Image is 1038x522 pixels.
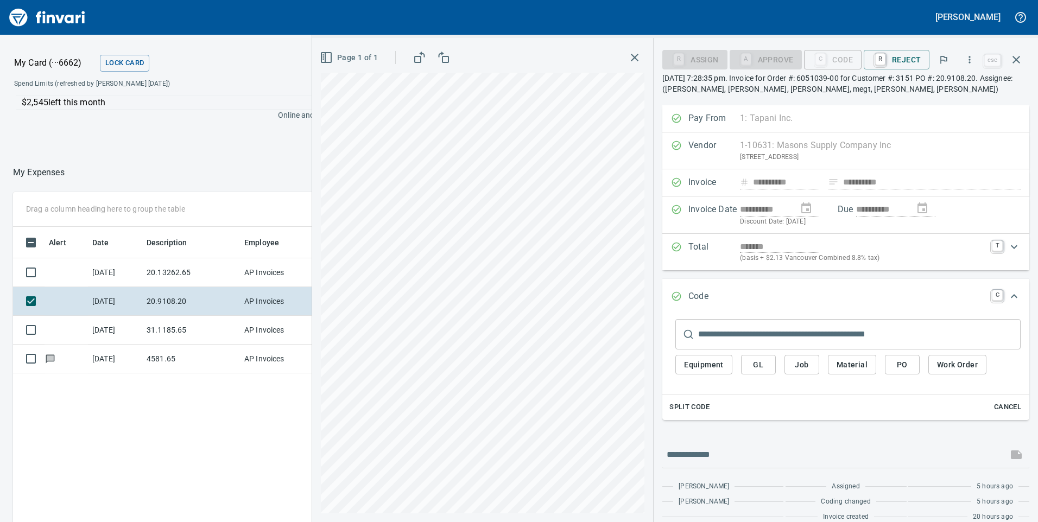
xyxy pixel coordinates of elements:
td: [DATE] [88,287,142,316]
td: AP Invoices [240,287,321,316]
p: (basis + $2.13 Vancouver Combined 8.8% tax) [740,253,985,264]
button: Material [828,355,876,375]
td: AP Invoices [240,345,321,373]
img: Finvari [7,4,88,30]
td: AP Invoices [240,316,321,345]
span: Split Code [669,401,710,413]
div: Assign [662,54,727,63]
span: Page 1 of 1 [322,51,378,65]
div: Expand [662,279,1029,315]
div: Code [804,54,862,63]
span: [PERSON_NAME] [679,481,729,492]
button: RReject [864,50,929,69]
a: C [992,290,1003,301]
span: Material [837,358,868,372]
span: Date [92,236,123,249]
span: Employee [244,236,293,249]
span: Job [793,358,811,372]
span: Close invoice [982,47,1029,73]
button: Equipment [675,355,732,375]
div: Coding Required [730,54,802,63]
p: [DATE] 7:28:35 pm. Invoice for Order #: 6051039-00 for Customer #: 3151 PO #: 20.9108.20. Assigne... [662,73,1029,94]
span: Lock Card [105,57,144,69]
span: Assigned [832,481,859,492]
span: GL [750,358,767,372]
button: Job [784,355,819,375]
span: Cancel [993,401,1022,413]
p: Drag a column heading here to group the table [26,203,185,214]
span: Alert [49,236,66,249]
span: 5 hours ago [977,481,1013,492]
button: Lock Card [100,55,149,72]
a: esc [984,54,1001,66]
span: Date [92,236,109,249]
span: Description [147,236,187,249]
button: Flag [932,48,955,72]
button: Cancel [990,399,1025,416]
h5: [PERSON_NAME] [935,11,1001,23]
p: Total [688,240,740,264]
button: Page 1 of 1 [318,48,382,68]
div: Expand [662,234,1029,270]
td: AP Invoices [240,258,321,287]
p: My Card (···6662) [14,56,96,69]
span: 5 hours ago [977,496,1013,507]
p: My Expenses [13,166,65,179]
button: More [958,48,982,72]
button: [PERSON_NAME] [933,9,1003,26]
span: Spend Limits (refreshed by [PERSON_NAME] [DATE]) [14,79,269,90]
span: Description [147,236,201,249]
td: 20.9108.20 [142,287,240,316]
span: Reject [872,50,921,69]
td: 31.1185.65 [142,316,240,345]
p: Code [688,290,740,304]
button: Split Code [667,399,712,416]
p: $2,545 left this month [22,96,362,109]
td: [DATE] [88,258,142,287]
a: R [875,53,885,65]
div: Expand [662,315,1029,420]
a: T [992,240,1003,251]
nav: breadcrumb [13,166,65,179]
p: Online and foreign allowed [5,110,369,120]
span: Has messages [45,355,56,362]
span: Coding changed [821,496,870,507]
td: [DATE] [88,316,142,345]
span: Equipment [684,358,724,372]
td: 20.13262.65 [142,258,240,287]
td: [DATE] [88,345,142,373]
button: Work Order [928,355,986,375]
button: GL [741,355,776,375]
td: 4581.65 [142,345,240,373]
span: PO [894,358,911,372]
button: PO [885,355,920,375]
span: Employee [244,236,279,249]
span: Work Order [937,358,978,372]
span: [PERSON_NAME] [679,496,729,507]
span: Alert [49,236,80,249]
span: This records your message into the invoice and notifies anyone mentioned [1003,442,1029,468]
